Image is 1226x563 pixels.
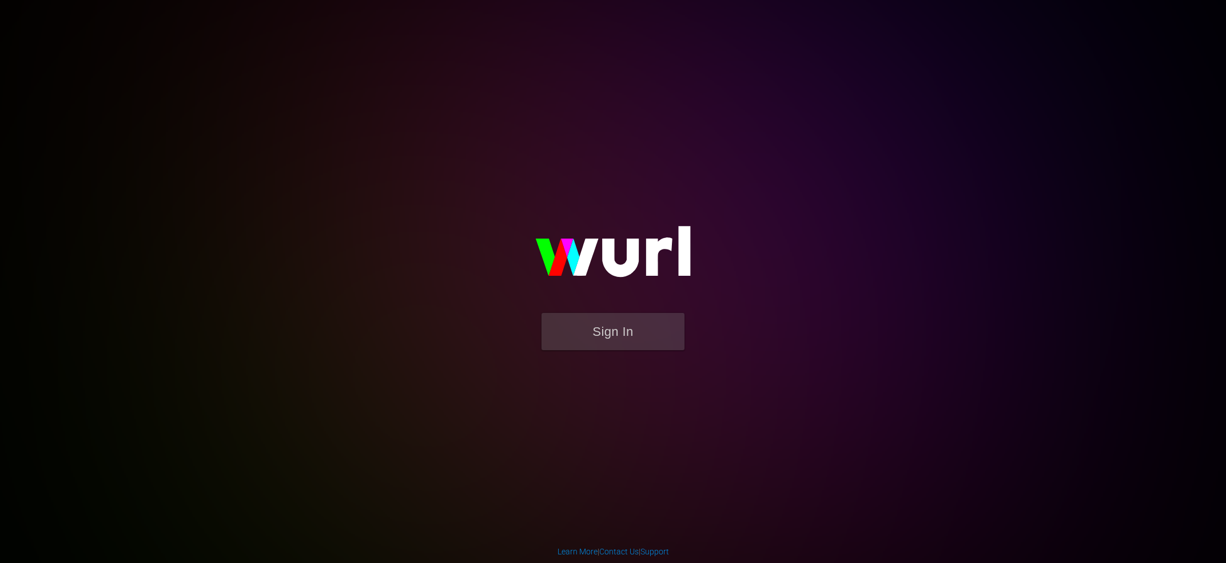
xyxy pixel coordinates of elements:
a: Learn More [558,547,598,556]
a: Support [640,547,669,556]
button: Sign In [542,313,684,350]
a: Contact Us [599,547,639,556]
img: wurl-logo-on-black-223613ac3d8ba8fe6dc639794a292ebdb59501304c7dfd60c99c58986ef67473.svg [499,201,727,312]
div: | | [558,546,669,557]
